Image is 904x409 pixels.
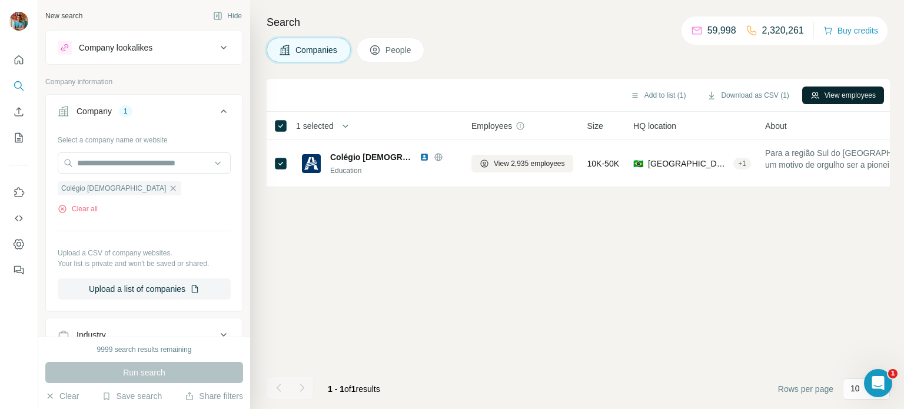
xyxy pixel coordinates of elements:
[295,44,338,56] span: Companies
[633,158,643,169] span: 🇧🇷
[119,106,132,117] div: 1
[58,258,231,269] p: Your list is private and won't be saved or shared.
[587,158,619,169] span: 10K-50K
[45,390,79,402] button: Clear
[330,151,414,163] span: Colégio [DEMOGRAPHIC_DATA]
[97,344,192,355] div: 9999 search results remaining
[45,77,243,87] p: Company information
[9,234,28,255] button: Dashboard
[765,120,787,132] span: About
[46,321,242,349] button: Industry
[385,44,413,56] span: People
[61,183,166,194] span: Colégio [DEMOGRAPHIC_DATA]
[9,260,28,281] button: Feedback
[79,42,152,54] div: Company lookalikes
[633,120,676,132] span: HQ location
[267,14,890,31] h4: Search
[9,12,28,31] img: Avatar
[102,390,162,402] button: Save search
[58,130,231,145] div: Select a company name or website
[733,158,751,169] div: + 1
[823,22,878,39] button: Buy credits
[9,208,28,229] button: Use Surfe API
[707,24,736,38] p: 59,998
[802,87,884,104] button: View employees
[622,87,694,104] button: Add to list (1)
[302,154,321,173] img: Logo of Colégio Adventista
[344,384,351,394] span: of
[58,248,231,258] p: Upload a CSV of company websites.
[330,165,457,176] div: Education
[328,384,344,394] span: 1 - 1
[778,383,833,395] span: Rows per page
[888,369,898,378] span: 1
[58,278,231,300] button: Upload a list of companies
[9,101,28,122] button: Enrich CSV
[494,158,565,169] span: View 2,935 employees
[9,49,28,71] button: Quick start
[9,127,28,148] button: My lists
[864,369,892,397] iframe: Intercom live chat
[205,7,250,25] button: Hide
[471,155,573,172] button: View 2,935 employees
[699,87,797,104] button: Download as CSV (1)
[45,11,82,21] div: New search
[9,182,28,203] button: Use Surfe on LinkedIn
[648,158,729,169] span: [GEOGRAPHIC_DATA], [GEOGRAPHIC_DATA]
[77,329,106,341] div: Industry
[77,105,112,117] div: Company
[850,383,860,394] p: 10
[420,152,429,162] img: LinkedIn logo
[296,120,334,132] span: 1 selected
[762,24,804,38] p: 2,320,261
[587,120,603,132] span: Size
[471,120,512,132] span: Employees
[9,75,28,97] button: Search
[58,204,98,214] button: Clear all
[46,97,242,130] button: Company1
[46,34,242,62] button: Company lookalikes
[351,384,356,394] span: 1
[328,384,380,394] span: results
[185,390,243,402] button: Share filters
